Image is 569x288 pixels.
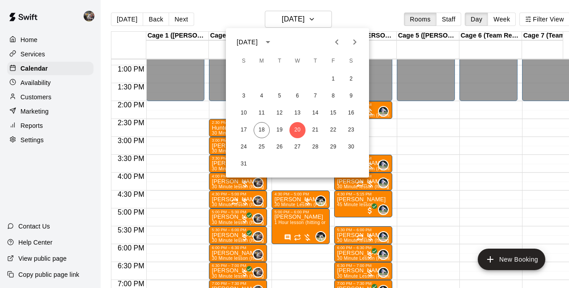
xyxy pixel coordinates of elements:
[272,105,288,121] button: 12
[307,88,323,104] button: 7
[254,52,270,70] span: Monday
[254,105,270,121] button: 11
[346,33,364,51] button: Next month
[236,52,252,70] span: Sunday
[343,71,359,87] button: 2
[272,88,288,104] button: 5
[325,105,341,121] button: 15
[254,88,270,104] button: 4
[343,88,359,104] button: 9
[237,38,258,47] div: [DATE]
[325,139,341,155] button: 29
[236,88,252,104] button: 3
[272,122,288,138] button: 19
[325,88,341,104] button: 8
[289,52,306,70] span: Wednesday
[343,52,359,70] span: Saturday
[328,33,346,51] button: Previous month
[272,52,288,70] span: Tuesday
[254,139,270,155] button: 25
[272,139,288,155] button: 26
[325,52,341,70] span: Friday
[289,122,306,138] button: 20
[236,139,252,155] button: 24
[325,71,341,87] button: 1
[307,122,323,138] button: 21
[236,156,252,172] button: 31
[325,122,341,138] button: 22
[236,105,252,121] button: 10
[343,139,359,155] button: 30
[289,105,306,121] button: 13
[289,139,306,155] button: 27
[343,122,359,138] button: 23
[260,34,276,50] button: calendar view is open, switch to year view
[307,52,323,70] span: Thursday
[307,139,323,155] button: 28
[307,105,323,121] button: 14
[236,122,252,138] button: 17
[289,88,306,104] button: 6
[343,105,359,121] button: 16
[254,122,270,138] button: 18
